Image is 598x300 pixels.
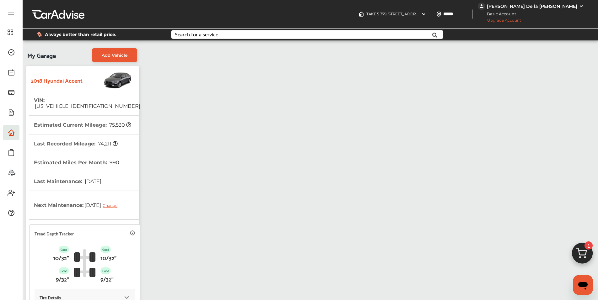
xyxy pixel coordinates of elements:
p: Good [59,267,69,274]
th: Estimated Miles Per Month : [34,153,119,172]
span: [DATE] [84,197,122,213]
th: Last Maintenance : [34,172,101,191]
img: cart_icon.3d0951e8.svg [567,240,597,270]
th: Next Maintenance : [34,191,122,219]
p: Good [59,246,69,253]
img: location_vector.a44bc228.svg [436,12,441,17]
span: 74,211 [97,141,118,147]
span: [US_VEHICLE_IDENTIFICATION_NUMBER] [34,103,140,109]
p: 10/32" [100,253,116,262]
span: [DATE] [84,178,101,184]
th: VIN : [34,91,140,115]
strong: 2018 Hyundai Accent [31,75,83,85]
img: dollor_label_vector.a70140d1.svg [37,32,42,37]
span: Always better than retail price. [45,32,116,37]
div: Change [103,203,121,208]
span: TAKE 5 379 , [STREET_ADDRESS][PERSON_NAME] Orlando , FL 32810 [366,12,487,16]
img: jVpblrzwTbfkPYzPPzSLxeg0AAAAASUVORK5CYII= [478,3,485,10]
img: WGsFRI8htEPBVLJbROoPRyZpYNWhNONpIPPETTm6eUC0GeLEiAAAAAElFTkSuQmCC [579,4,584,9]
img: header-down-arrow.9dd2ce7d.svg [421,12,426,17]
span: My Garage [27,48,56,62]
th: Last Recorded Mileage : [34,134,118,153]
span: 1 [585,241,593,250]
div: Search for a service [175,32,218,37]
img: tire_track_logo.b900bcbc.svg [74,249,95,277]
span: Upgrade Account [478,18,521,26]
p: Good [100,267,111,274]
th: Estimated Current Mileage : [34,116,131,134]
p: Tread Depth Tracker [35,230,74,237]
p: 10/32" [53,253,69,262]
span: Add Vehicle [102,53,127,58]
img: Vehicle [83,69,132,91]
span: Basic Account [478,11,521,17]
img: header-home-logo.8d720a4f.svg [359,12,364,17]
p: Good [100,246,111,253]
a: Add Vehicle [92,48,137,62]
p: 9/32" [56,274,69,284]
span: 75,530 [108,122,131,128]
img: header-divider.bc55588e.svg [472,9,473,19]
iframe: Button to launch messaging window [573,275,593,295]
p: 9/32" [100,274,114,284]
span: 990 [109,160,119,166]
div: [PERSON_NAME] De la [PERSON_NAME] [487,3,577,9]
